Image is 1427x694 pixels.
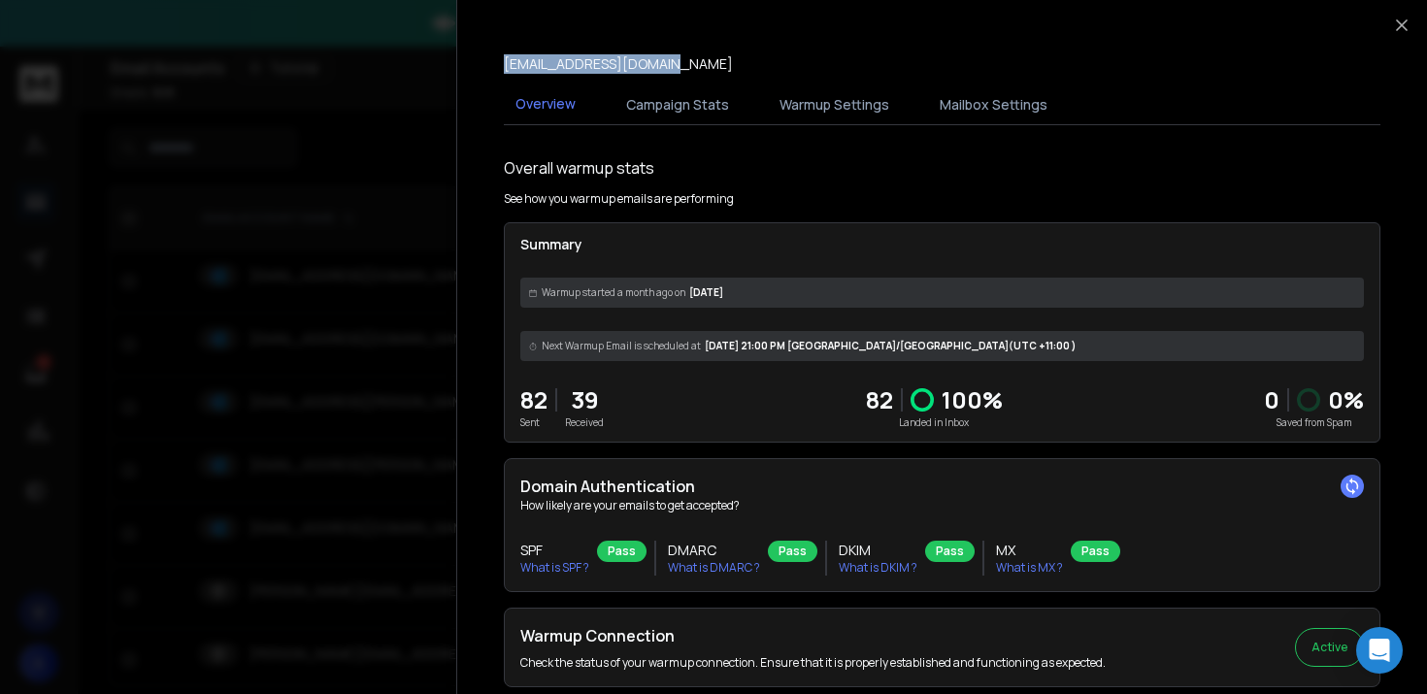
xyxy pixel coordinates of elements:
[520,624,1106,647] h2: Warmup Connection
[768,541,817,562] div: Pass
[839,541,917,560] h3: DKIM
[866,384,893,415] p: 82
[942,384,1003,415] p: 100 %
[504,54,733,74] p: [EMAIL_ADDRESS][DOMAIN_NAME]
[1356,627,1403,674] div: Open Intercom Messenger
[1295,628,1364,667] button: Active
[520,384,548,415] p: 82
[520,498,1364,513] p: How likely are your emails to get accepted?
[520,415,548,430] p: Sent
[520,235,1364,254] p: Summary
[520,560,589,576] p: What is SPF ?
[597,541,647,562] div: Pass
[520,655,1106,671] p: Check the status of your warmup connection. Ensure that it is properly established and functionin...
[839,560,917,576] p: What is DKIM ?
[1264,415,1364,430] p: Saved from Spam
[614,83,741,126] button: Campaign Stats
[504,156,654,180] h1: Overall warmup stats
[520,278,1364,308] div: [DATE]
[504,83,587,127] button: Overview
[1071,541,1120,562] div: Pass
[668,560,760,576] p: What is DMARC ?
[565,415,604,430] p: Received
[542,285,685,300] span: Warmup started a month ago on
[504,191,734,207] p: See how you warmup emails are performing
[1264,383,1279,415] strong: 0
[1328,384,1364,415] p: 0 %
[996,541,1063,560] h3: MX
[996,560,1063,576] p: What is MX ?
[866,415,1003,430] p: Landed in Inbox
[928,83,1059,126] button: Mailbox Settings
[520,331,1364,361] div: [DATE] 21:00 PM [GEOGRAPHIC_DATA]/[GEOGRAPHIC_DATA] (UTC +11:00 )
[520,541,589,560] h3: SPF
[565,384,604,415] p: 39
[542,339,701,353] span: Next Warmup Email is scheduled at
[925,541,975,562] div: Pass
[520,475,1364,498] h2: Domain Authentication
[668,541,760,560] h3: DMARC
[768,83,901,126] button: Warmup Settings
